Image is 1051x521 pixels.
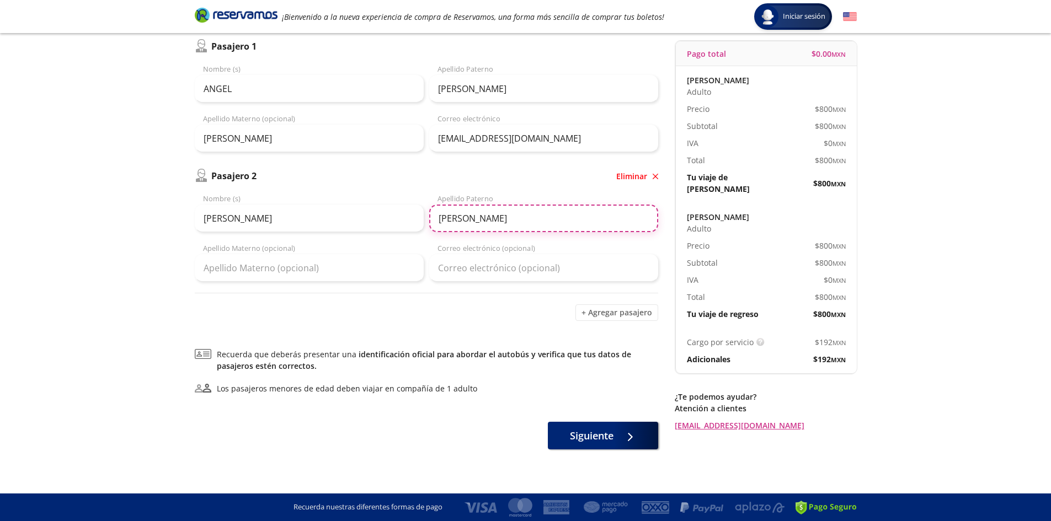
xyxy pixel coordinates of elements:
span: $ 192 [813,353,846,365]
small: MXN [833,242,846,250]
p: Pasajero 1 [211,40,257,53]
a: [EMAIL_ADDRESS][DOMAIN_NAME] [675,420,857,431]
input: Correo electrónico (opcional) [429,254,658,282]
p: IVA [687,274,698,286]
small: MXN [833,122,846,131]
span: $ 0.00 [812,48,846,60]
button: Eliminar [616,169,658,182]
input: Apellido Materno (opcional) [195,254,424,282]
small: MXN [833,293,846,302]
small: MXN [831,180,846,188]
span: Adulto [687,86,711,98]
input: Nombre (s) [195,75,424,103]
input: Apellido Materno (opcional) [195,125,424,152]
span: $ 800 [815,120,846,132]
p: Total [687,291,705,303]
em: ¡Bienvenido a la nueva experiencia de compra de Reservamos, una forma más sencilla de comprar tus... [282,12,664,22]
span: $ 800 [815,291,846,303]
small: MXN [833,339,846,347]
small: MXN [831,356,846,364]
p: Tu viaje de [PERSON_NAME] [687,171,766,195]
p: Cargo por servicio [687,336,754,348]
a: Brand Logo [195,7,278,26]
p: Pasajero 2 [211,169,257,182]
p: IVA [687,137,698,149]
p: Pago total [687,48,726,60]
span: $ 800 [813,308,846,320]
p: [PERSON_NAME] [687,211,749,223]
span: $ 192 [815,336,846,348]
small: MXN [831,50,846,58]
input: Nombre (s) [195,205,424,232]
p: [PERSON_NAME] [687,74,749,86]
p: Recuerda nuestras diferentes formas de pago [294,502,442,513]
input: Correo electrónico [429,125,658,152]
span: $ 800 [815,103,846,115]
a: identificación oficial para abordar el autobús y verifica que tus datos de pasajeros estén correc... [217,349,631,371]
p: Precio [687,103,709,115]
span: Iniciar sesión [778,11,830,22]
input: Apellido Paterno [429,205,658,232]
small: MXN [833,105,846,114]
span: $ 800 [815,257,846,268]
small: MXN [833,276,846,284]
div: Los pasajeros menores de edad deben viajar en compañía de 1 adulto [217,383,477,394]
p: Subtotal [687,257,718,268]
span: $ 800 [813,178,846,189]
p: Subtotal [687,120,718,132]
small: MXN [831,310,846,319]
p: Atención a clientes [675,402,857,414]
i: Brand Logo [195,7,278,23]
span: Adulto [687,223,711,234]
p: Total [687,154,705,166]
p: Adicionales [687,353,730,365]
small: MXN [833,139,846,148]
button: Siguiente [548,422,658,449]
button: English [843,10,857,24]
small: MXN [833,259,846,267]
span: $ 800 [815,240,846,251]
small: MXN [833,157,846,165]
input: Apellido Paterno [429,75,658,103]
span: $ 0 [824,274,846,286]
p: ¿Te podemos ayudar? [675,391,857,402]
span: Recuerda que deberás presentar una [217,348,658,372]
p: Tu viaje de regreso [687,308,759,320]
span: $ 800 [815,154,846,166]
button: + Agregar pasajero [575,304,658,321]
span: Eliminar [616,171,647,181]
p: Precio [687,240,709,251]
span: $ 0 [824,137,846,149]
span: Siguiente [570,428,613,443]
